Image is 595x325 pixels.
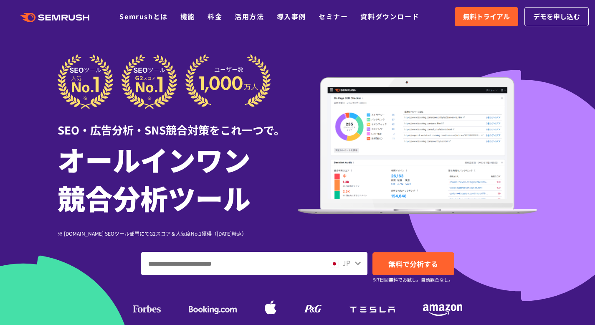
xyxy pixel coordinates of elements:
[524,7,589,26] a: デモを申し込む
[58,229,298,237] div: ※ [DOMAIN_NAME] SEOツール部門にてG2スコア＆人気度No.1獲得（[DATE]時点）
[360,11,419,21] a: 資料ダウンロード
[180,11,195,21] a: 機能
[372,276,453,284] small: ※7日間無料でお試し。自動課金なし。
[208,11,222,21] a: 料金
[455,7,518,26] a: 無料トライアル
[58,140,298,217] h1: オールインワン 競合分析ツール
[119,11,167,21] a: Semrushとは
[372,252,454,275] a: 無料で分析する
[58,109,298,138] div: SEO・広告分析・SNS競合対策をこれ一つで。
[463,11,510,22] span: 無料トライアル
[342,258,350,268] span: JP
[319,11,348,21] a: セミナー
[388,259,438,269] span: 無料で分析する
[235,11,264,21] a: 活用方法
[533,11,580,22] span: デモを申し込む
[142,252,322,275] input: ドメイン、キーワードまたはURLを入力してください
[277,11,306,21] a: 導入事例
